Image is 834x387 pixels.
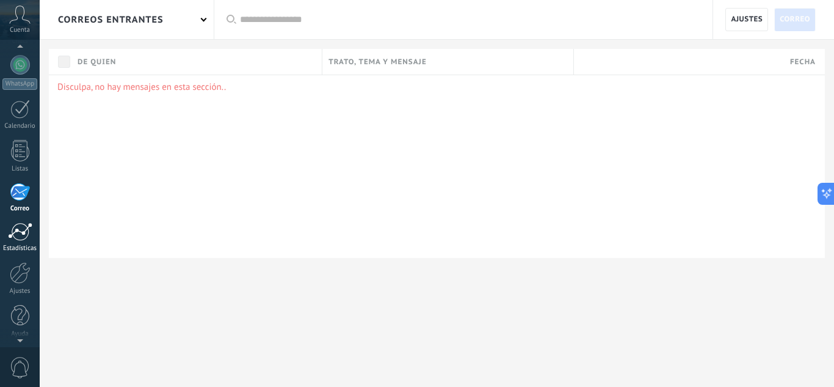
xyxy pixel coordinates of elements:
div: Estadísticas [2,245,38,252]
span: Cuenta [10,26,30,34]
p: Disculpa, no hay mensajes en esta sección.. [57,81,816,93]
div: Correo [2,205,38,213]
a: Correo [774,8,816,31]
span: Fecha [790,56,816,68]
a: Ajustes [725,8,768,31]
span: Trato, tema y mensaje [328,56,426,68]
span: De quien [78,56,116,68]
div: WhatsApp [2,78,37,90]
div: Ajustes [2,287,38,295]
span: Correo [780,9,810,31]
div: Calendario [2,122,38,130]
div: Listas [2,165,38,173]
span: Ajustes [731,9,763,31]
